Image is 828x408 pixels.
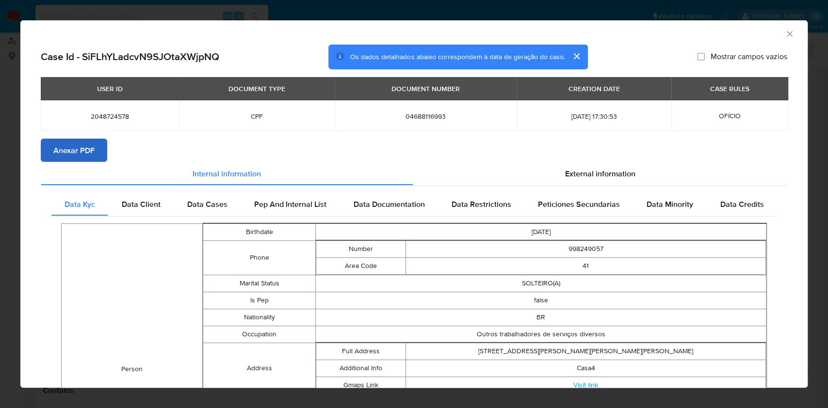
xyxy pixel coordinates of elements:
[41,139,107,162] button: Anexar PDF
[406,343,766,360] td: [STREET_ADDRESS][PERSON_NAME][PERSON_NAME][PERSON_NAME]
[647,198,693,209] span: Data Minority
[528,112,660,121] span: [DATE] 17:30:53
[316,377,406,393] td: Gmaps Link
[203,343,315,394] td: Address
[353,198,424,209] span: Data Documentation
[41,50,219,63] h2: Case Id - SiFLhYLadcvN9SJOtaXWjpNQ
[316,309,766,326] td: BR
[203,326,315,343] td: Occupation
[52,112,167,121] span: 2048724578
[350,52,565,62] span: Os dados detalhados abaixo correspondem à data de geração do caso.
[406,360,766,377] td: Casa4
[563,80,626,97] div: CREATION DATE
[316,326,766,343] td: Outros trabalhadores de serviços diversos
[697,53,705,61] input: Mostrar campos vazios
[203,240,315,275] td: Phone
[223,80,291,97] div: DOCUMENT TYPE
[51,192,777,216] div: Detailed internal info
[203,223,315,240] td: Birthdate
[41,162,787,185] div: Detailed info
[406,257,766,274] td: 41
[122,198,161,209] span: Data Client
[91,80,129,97] div: USER ID
[20,20,808,388] div: closure-recommendation-modal
[316,292,766,309] td: false
[316,240,406,257] td: Number
[65,198,95,209] span: Data Kyc
[785,29,794,38] button: Fechar a janela
[254,198,326,209] span: Pep And Internal List
[565,168,635,179] span: External information
[191,112,323,121] span: CPF
[720,198,763,209] span: Data Credits
[316,343,406,360] td: Full Address
[53,140,95,161] span: Anexar PDF
[316,360,406,377] td: Additional Info
[719,111,741,121] span: OFÍCIO
[452,198,511,209] span: Data Restrictions
[346,112,505,121] span: 04688116993
[203,309,315,326] td: Nationality
[203,292,315,309] td: Is Pep
[316,223,766,240] td: [DATE]
[187,198,227,209] span: Data Cases
[316,275,766,292] td: SOLTEIRO(A)
[193,168,261,179] span: Internal information
[386,80,466,97] div: DOCUMENT NUMBER
[203,275,315,292] td: Marital Status
[538,198,620,209] span: Peticiones Secundarias
[711,52,787,62] span: Mostrar campos vazios
[573,380,598,390] a: Visit link
[704,80,755,97] div: CASE RULES
[565,45,588,68] button: cerrar
[406,240,766,257] td: 998249057
[316,257,406,274] td: Area Code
